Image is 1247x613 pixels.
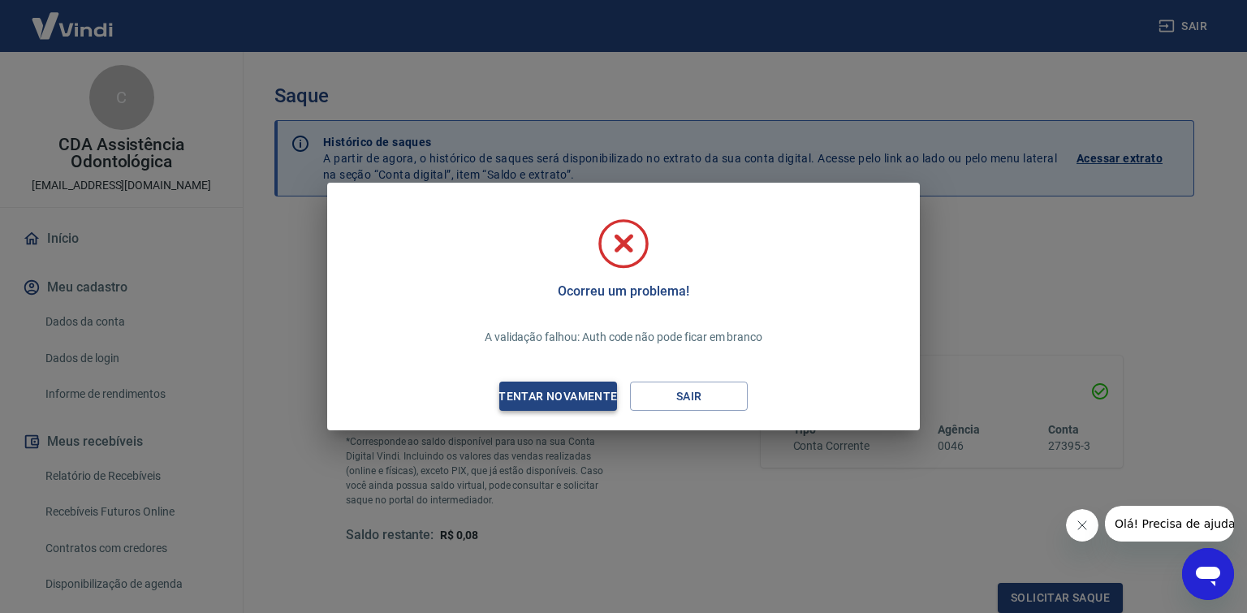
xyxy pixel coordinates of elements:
h5: Ocorreu um problema! [558,283,688,300]
p: A validação falhou: Auth code não pode ficar em branco [485,329,762,346]
iframe: Fechar mensagem [1066,509,1098,542]
span: Olá! Precisa de ajuda? [10,11,136,24]
div: Tentar novamente [479,386,636,407]
button: Sair [630,382,748,412]
button: Tentar novamente [499,382,617,412]
iframe: Botão para abrir a janela de mensagens [1182,548,1234,600]
iframe: Mensagem da empresa [1105,506,1234,542]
